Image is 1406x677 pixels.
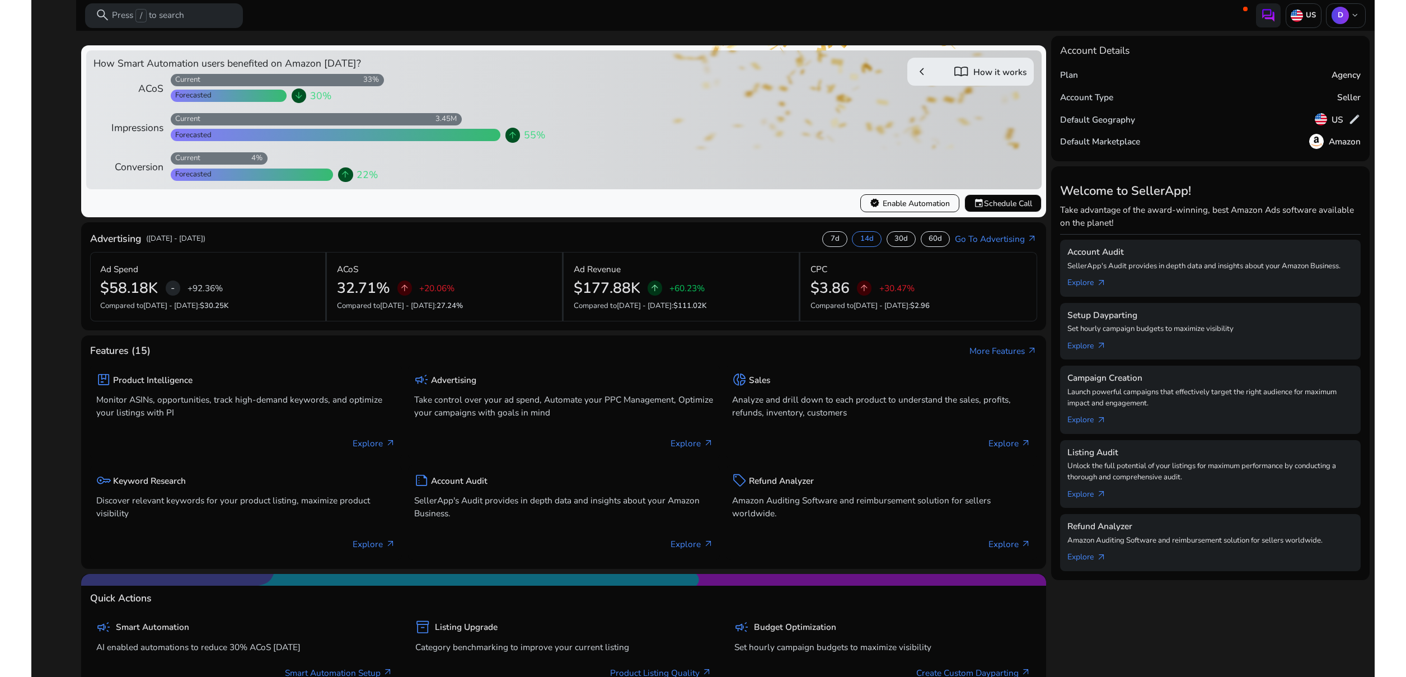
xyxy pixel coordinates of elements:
[100,279,158,297] h2: $58.18K
[1067,447,1353,457] h5: Listing Audit
[734,620,749,634] span: campaign
[113,375,193,385] h5: Product Intelligence
[100,301,315,312] p: Compared to :
[1067,461,1353,483] p: Unlock the full potential of your listings for maximum performance by conducting a thorough and c...
[310,88,331,103] span: 30%
[671,437,713,450] p: Explore
[414,473,429,488] span: summarize
[1337,92,1361,102] h5: Seller
[704,539,714,549] span: arrow_outward
[1067,483,1116,501] a: Explorearrow_outward
[1067,310,1353,320] h5: Setup Dayparting
[810,301,1027,312] p: Compared to :
[1067,547,1116,564] a: Explorearrow_outward
[93,160,163,174] div: Conversion
[143,301,198,311] span: [DATE] - [DATE]
[419,284,454,292] p: +20.06%
[974,198,1032,209] span: Schedule Call
[1309,134,1324,148] img: amazon.svg
[386,438,396,449] span: arrow_outward
[135,9,146,22] span: /
[90,233,141,245] h4: Advertising
[188,284,223,292] p: +92.36%
[1060,137,1140,147] h5: Default Marketplace
[96,372,111,387] span: package
[964,194,1042,212] button: eventSchedule Call
[969,344,1037,357] a: More Featuresarrow_outward
[860,194,959,212] button: verifiedEnable Automation
[988,538,1031,550] p: Explore
[974,198,984,208] span: event
[1060,115,1135,125] h5: Default Geography
[90,592,152,604] h4: Quick Actions
[910,301,930,311] span: $2.96
[414,494,714,520] p: SellerApp's Audit provides in depth data and insights about your Amazon Business.
[357,167,378,182] span: 22%
[617,301,672,311] span: [DATE] - [DATE]
[437,301,463,311] span: 27.24%
[894,234,908,244] p: 30d
[435,622,498,632] h5: Listing Upgrade
[574,279,640,297] h2: $177.88K
[431,375,476,385] h5: Advertising
[810,263,827,276] p: CPC
[669,284,705,292] p: +60.23%
[988,437,1031,450] p: Explore
[574,301,789,312] p: Compared to :
[1027,234,1037,244] span: arrow_outward
[171,91,212,101] div: Forecasted
[1348,113,1361,125] span: edit
[93,58,559,69] h4: How Smart Automation users benefited on Amazon [DATE]?
[1067,261,1353,272] p: SellerApp's Audit provides in depth data and insights about your Amazon Business.
[673,301,706,311] span: $111.02K
[860,234,874,244] p: 14d
[1332,7,1349,24] p: D
[1067,409,1116,427] a: Explorearrow_outward
[96,641,393,653] p: AI enabled automations to reduce 30% ACoS [DATE]
[340,170,350,180] span: arrow_upward
[1096,489,1107,499] span: arrow_outward
[400,283,410,293] span: arrow_upward
[915,64,929,79] span: chevron_left
[929,234,942,244] p: 60d
[1332,115,1343,125] h5: US
[1315,113,1327,125] img: us.svg
[353,437,395,450] p: Explore
[251,153,268,164] div: 4%
[1067,324,1353,335] p: Set hourly campaign budgets to maximize visibility
[96,473,111,488] span: key
[1060,184,1361,198] h3: Welcome to SellerApp!
[732,393,1032,419] p: Analyze and drill down to each product to understand the sales, profits, refunds, inventory, cust...
[870,198,880,208] span: verified
[704,438,714,449] span: arrow_outward
[1067,373,1353,383] h5: Campaign Creation
[650,283,660,293] span: arrow_upward
[171,281,175,295] span: -
[870,198,949,209] span: Enable Automation
[100,263,138,276] p: Ad Spend
[749,375,770,385] h5: Sales
[171,114,201,124] div: Current
[294,91,304,101] span: arrow_downward
[415,620,430,634] span: inventory_2
[671,538,713,550] p: Explore
[1060,92,1113,102] h5: Account Type
[1067,247,1353,257] h5: Account Audit
[1067,387,1353,409] p: Launch powerful campaigns that effectively target the right audience for maximum impact and engag...
[1021,539,1031,549] span: arrow_outward
[1060,203,1361,229] p: Take advantage of the award-winning, best Amazon Ads software available on the planet!
[854,301,908,311] span: [DATE] - [DATE]
[879,284,915,292] p: +30.47%
[96,620,111,634] span: campaign
[171,170,212,180] div: Forecasted
[1067,535,1353,547] p: Amazon Auditing Software and reimbursement solution for sellers worldwide.
[732,372,747,387] span: donut_small
[1067,335,1116,352] a: Explorearrow_outward
[337,263,358,276] p: ACoS
[386,539,396,549] span: arrow_outward
[732,473,747,488] span: sell
[1027,346,1037,356] span: arrow_outward
[353,538,395,550] p: Explore
[337,301,552,312] p: Compared to :
[113,476,186,486] h5: Keyword Research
